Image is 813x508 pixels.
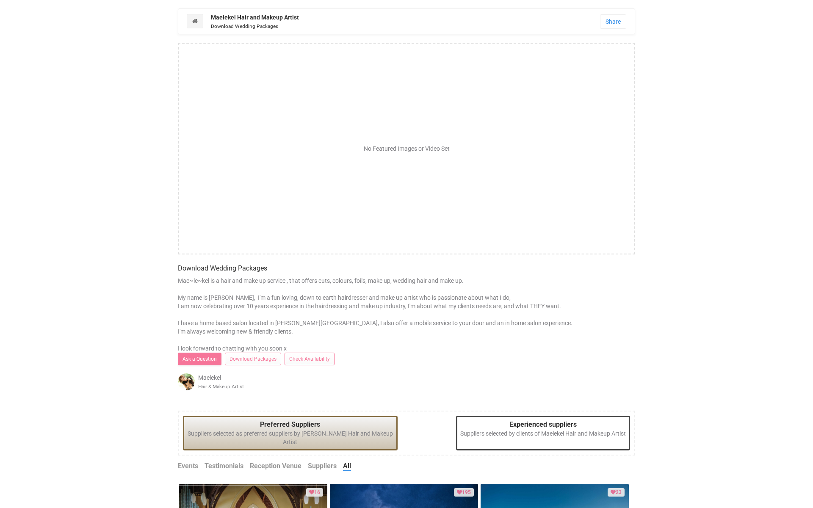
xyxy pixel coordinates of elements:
[178,353,221,365] a: Ask a Question
[456,416,630,451] div: Suppliers selected by clients of Maelekel Hair and Makeup Artist
[187,420,393,430] legend: Preferred Suppliers
[211,14,299,21] strong: Maelekel Hair and Makeup Artist
[608,488,625,497] div: Loved by 23 clients or suppliers
[460,420,626,430] legend: Experienced suppliers
[364,144,450,153] div: No Featured Images or Video Set
[205,461,243,471] a: Testimonials
[178,302,635,310] div: I am now celebrating over 10 years experience in the hairdressing and make up industry, I'm about...
[178,265,635,272] h4: Download Wedding Packages
[178,310,635,327] div: I have a home based salon located in [PERSON_NAME][GEOGRAPHIC_DATA], I also offer a mobile servic...
[308,461,337,471] a: Suppliers
[198,384,244,389] small: Hair & Makeup Artist
[178,276,635,302] div: Mae~le~kel is a hair and make up service , that offers cuts, colours, foils, make up, wedding hai...
[600,14,626,29] a: Share
[225,353,281,365] a: Download Packages
[178,373,195,390] img: open-uri20191111-4-165fjt4
[343,461,351,471] a: All
[285,353,335,365] a: Check Availability
[454,488,474,497] div: Loved by 195 clients or suppliers
[183,416,398,451] div: Suppliers selected as preferred suppliers by [PERSON_NAME] Hair and Makeup Artist
[178,327,635,353] div: I'm always welcoming new & friendly clients. I look forward to chatting with you soon x
[211,23,278,29] small: Download Wedding Packages
[250,461,301,471] a: Reception Venue
[178,461,198,471] a: Events
[306,488,323,497] div: Loved by 16 clients or suppliers
[178,373,330,390] div: Maelekel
